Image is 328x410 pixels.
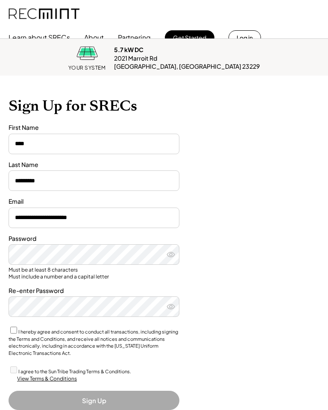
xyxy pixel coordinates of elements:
img: icon.png [76,46,98,60]
div: Password [9,234,179,243]
div: YOUR SYSTEM [68,64,106,72]
h1: Sign Up for SRECs [9,97,319,115]
div: First Name [9,123,179,132]
div: Re-enter Password [9,287,179,295]
button: Partnering [118,29,151,46]
div: Email [9,197,179,206]
div: 2021 Marroit Rd [114,54,157,63]
button: Get Started [165,30,214,45]
div: [GEOGRAPHIC_DATA], [GEOGRAPHIC_DATA] 23229 [114,62,260,71]
div: 5.7 kW DC [114,46,143,54]
label: I hereby agree and consent to conduct all transactions, including signing the Terms and Condition... [9,329,178,356]
button: About [84,29,104,46]
div: Last Name [9,161,179,169]
button: Learn about SRECs [9,29,70,46]
label: I agree to the Sun Tribe Trading Terms & Conditions. [18,369,131,374]
button: Sign Up [9,391,179,410]
div: Must be at least 8 characters Must include a number and a capital letter [9,266,179,280]
button: Log in [228,30,261,45]
div: View Terms & Conditions [17,375,77,383]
